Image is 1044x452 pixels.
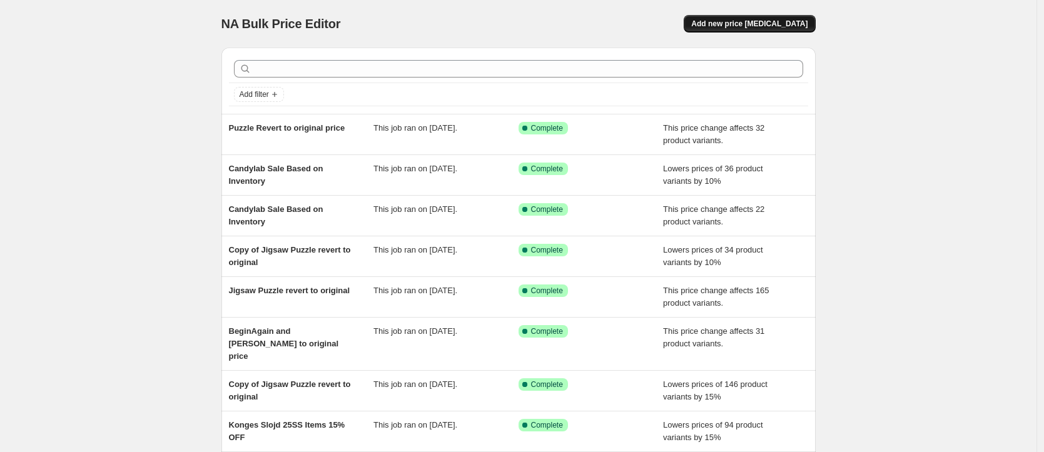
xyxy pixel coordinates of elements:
[373,379,457,389] span: This job ran on [DATE].
[663,286,769,308] span: This price change affects 165 product variants.
[531,286,563,296] span: Complete
[229,286,350,295] span: Jigsaw Puzzle revert to original
[684,15,815,33] button: Add new price [MEDICAL_DATA]
[234,87,284,102] button: Add filter
[373,204,457,214] span: This job ran on [DATE].
[373,245,457,254] span: This job ran on [DATE].
[663,379,768,401] span: Lowers prices of 146 product variants by 15%
[663,326,764,348] span: This price change affects 31 product variants.
[229,326,339,361] span: BeginAgain and [PERSON_NAME] to original price
[373,123,457,133] span: This job ran on [DATE].
[531,420,563,430] span: Complete
[663,164,763,186] span: Lowers prices of 36 product variants by 10%
[531,326,563,336] span: Complete
[663,123,764,145] span: This price change affects 32 product variants.
[373,420,457,429] span: This job ran on [DATE].
[531,204,563,214] span: Complete
[229,123,345,133] span: Puzzle Revert to original price
[531,164,563,174] span: Complete
[229,379,351,401] span: Copy of Jigsaw Puzzle revert to original
[373,326,457,336] span: This job ran on [DATE].
[531,245,563,255] span: Complete
[691,19,808,29] span: Add new price [MEDICAL_DATA]
[663,204,764,226] span: This price change affects 22 product variants.
[663,420,763,442] span: Lowers prices of 94 product variants by 15%
[531,123,563,133] span: Complete
[373,164,457,173] span: This job ran on [DATE].
[373,286,457,295] span: This job ran on [DATE].
[531,379,563,389] span: Complete
[663,245,763,267] span: Lowers prices of 34 product variants by 10%
[229,204,323,226] span: Candylab Sale Based on Inventory
[229,245,351,267] span: Copy of Jigsaw Puzzle revert to original
[229,420,345,442] span: Konges Slojd 25SS Items 15% OFF
[221,17,341,31] span: NA Bulk Price Editor
[229,164,323,186] span: Candylab Sale Based on Inventory
[240,89,269,99] span: Add filter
